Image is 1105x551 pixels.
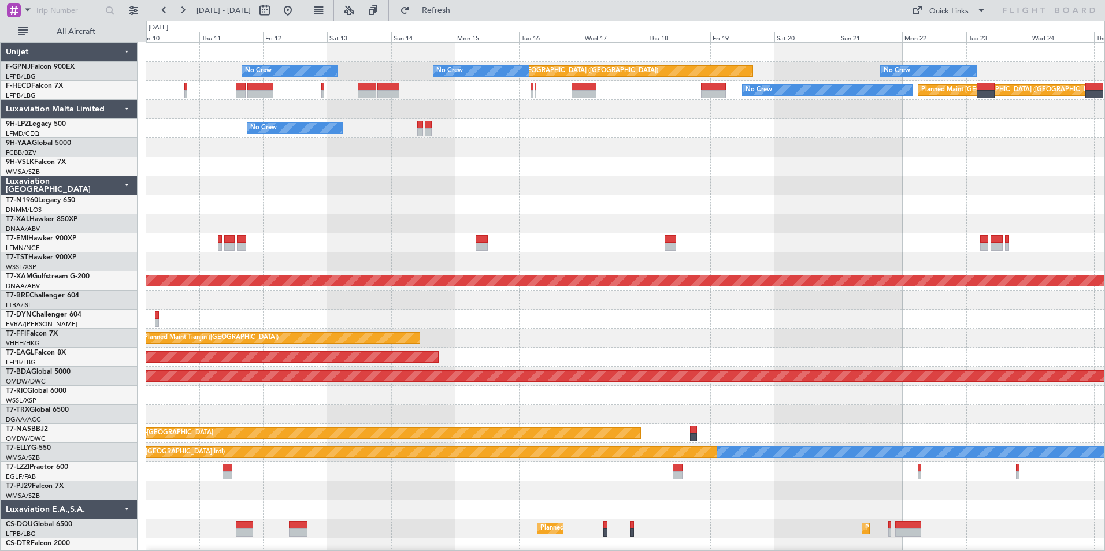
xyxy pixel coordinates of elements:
a: T7-N1960Legacy 650 [6,197,75,204]
div: Mon 22 [902,32,966,42]
a: 9H-YAAGlobal 5000 [6,140,71,147]
div: Fri 19 [710,32,774,42]
a: LFPB/LBG [6,72,36,81]
span: T7-BRE [6,292,29,299]
span: T7-TST [6,254,28,261]
a: T7-FFIFalcon 7X [6,330,58,337]
span: T7-DYN [6,311,32,318]
div: No Crew [884,62,910,80]
a: EVRA/[PERSON_NAME] [6,320,77,329]
div: Quick Links [929,6,969,17]
a: T7-XAMGulfstream G-200 [6,273,90,280]
div: No Crew [245,62,272,80]
a: DNMM/LOS [6,206,42,214]
a: T7-LZZIPraetor 600 [6,464,68,471]
div: Sun 14 [391,32,455,42]
span: T7-EAGL [6,349,34,356]
a: LFPB/LBG [6,530,36,538]
button: Refresh [395,1,464,20]
span: T7-XAL [6,216,29,223]
span: T7-NAS [6,426,31,433]
span: All Aircraft [30,28,122,36]
span: T7-PJ29 [6,483,32,490]
a: T7-BDAGlobal 5000 [6,368,71,375]
div: Wed 10 [135,32,199,42]
div: Sat 20 [774,32,839,42]
a: T7-ELLYG-550 [6,445,51,452]
a: OMDW/DWC [6,434,46,443]
div: Mon 15 [455,32,519,42]
a: OMDW/DWC [6,377,46,386]
span: T7-N1960 [6,197,38,204]
span: T7-ELLY [6,445,31,452]
a: FCBB/BZV [6,148,36,157]
span: Refresh [412,6,461,14]
div: Planned Maint [GEOGRAPHIC_DATA] ([GEOGRAPHIC_DATA]) [865,520,1047,537]
span: T7-XAM [6,273,32,280]
span: [DATE] - [DATE] [196,5,251,16]
div: Fri 12 [263,32,327,42]
div: Wed 24 [1030,32,1094,42]
a: T7-TRXGlobal 6500 [6,407,69,414]
a: CS-DTRFalcon 2000 [6,540,70,547]
button: Quick Links [906,1,992,20]
input: Trip Number [35,2,102,19]
div: Planned Maint [GEOGRAPHIC_DATA] ([GEOGRAPHIC_DATA]) [476,62,658,80]
a: LFPB/LBG [6,91,36,100]
button: All Aircraft [13,23,125,41]
span: T7-EMI [6,235,28,242]
a: VHHH/HKG [6,339,40,348]
a: 9H-LPZLegacy 500 [6,121,66,128]
span: F-HECD [6,83,31,90]
a: LFMN/NCE [6,244,40,252]
div: Thu 18 [647,32,711,42]
a: CS-DOUGlobal 6500 [6,521,72,528]
div: Planned Maint Tianjin ([GEOGRAPHIC_DATA]) [144,329,279,347]
span: T7-RIC [6,388,27,394]
a: T7-TSTHawker 900XP [6,254,76,261]
div: No Crew [250,120,277,137]
a: WSSL/XSP [6,263,36,271]
span: T7-TRX [6,407,29,414]
a: EGLF/FAB [6,472,36,481]
div: Tue 16 [519,32,583,42]
div: [DATE] [149,23,168,33]
a: DNAA/ABV [6,225,40,233]
a: DGAA/ACC [6,415,41,424]
span: T7-LZZI [6,464,29,471]
a: T7-NASBBJ2 [6,426,48,433]
a: LTBA/ISL [6,301,32,310]
span: 9H-VSLK [6,159,34,166]
a: F-GPNJFalcon 900EX [6,64,75,70]
div: Planned Maint [GEOGRAPHIC_DATA] ([GEOGRAPHIC_DATA]) [540,520,722,537]
div: Sat 13 [327,32,391,42]
span: F-GPNJ [6,64,31,70]
a: T7-EAGLFalcon 8X [6,349,66,356]
a: T7-RICGlobal 6000 [6,388,66,394]
div: Wed 17 [583,32,647,42]
a: WSSL/XSP [6,396,36,405]
a: WMSA/SZB [6,453,40,462]
a: LFPB/LBG [6,358,36,367]
span: CS-DTR [6,540,31,547]
a: T7-PJ29Falcon 7X [6,483,64,490]
span: T7-FFI [6,330,26,337]
a: T7-BREChallenger 604 [6,292,79,299]
div: Tue 23 [966,32,1030,42]
a: WMSA/SZB [6,167,40,176]
a: 9H-VSLKFalcon 7X [6,159,66,166]
div: Thu 11 [199,32,264,42]
a: LFMD/CEQ [6,129,39,138]
span: CS-DOU [6,521,33,528]
a: DNAA/ABV [6,282,40,291]
a: T7-DYNChallenger 604 [6,311,81,318]
span: T7-BDA [6,368,31,375]
div: Sun 21 [839,32,903,42]
a: F-HECDFalcon 7X [6,83,63,90]
a: T7-EMIHawker 900XP [6,235,76,242]
span: 9H-LPZ [6,121,29,128]
div: Planned Maint [GEOGRAPHIC_DATA] ([GEOGRAPHIC_DATA]) [921,81,1103,99]
div: No Crew [436,62,463,80]
a: T7-XALHawker 850XP [6,216,77,223]
span: 9H-YAA [6,140,32,147]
